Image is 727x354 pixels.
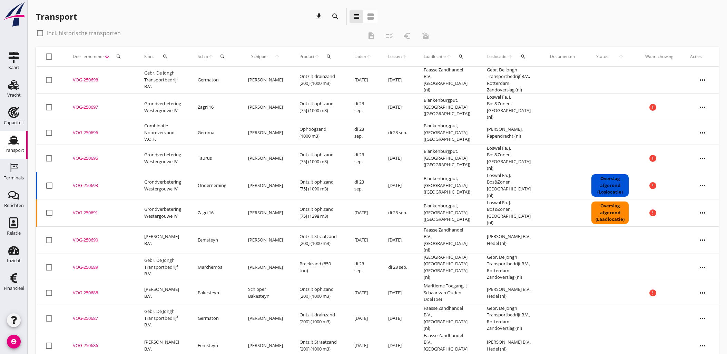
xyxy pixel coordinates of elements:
td: Eemsteyn [189,226,240,254]
td: Grondverbetering Westergouwe IV [136,172,189,199]
td: Maritieme Toegang, t Schaar van Ouden Doel (be) [415,281,479,305]
td: [PERSON_NAME] B.V. [136,281,189,305]
i: arrow_upward [402,54,407,59]
td: [PERSON_NAME], Papendrecht (nl) [479,121,542,145]
div: VOG-250688 [73,289,128,296]
i: search [520,54,526,59]
span: Product [299,53,314,60]
td: Gebr. De Jongh Transportbedrijf B.V., Rotterdam Zandoverslag (nl) [479,254,542,281]
span: Schipper [248,53,271,60]
td: Blankenburgput, [GEOGRAPHIC_DATA] ([GEOGRAPHIC_DATA]) [415,145,479,172]
div: Relatie [7,231,21,235]
td: Grondverbetering Westergouwe IV [136,94,189,121]
td: di 23 sep. [346,121,380,145]
td: Blankenburgput, [GEOGRAPHIC_DATA] ([GEOGRAPHIC_DATA]) [415,94,479,121]
td: Blankenburgput, [GEOGRAPHIC_DATA] ([GEOGRAPHIC_DATA]) [415,172,479,199]
span: Laden [354,53,366,60]
td: di 23 sep. [346,94,380,121]
td: [PERSON_NAME] [240,226,291,254]
td: Breekzand (850 ton) [291,254,346,281]
td: Ophoogzand (1000 m3) [291,121,346,145]
i: search [331,12,340,21]
td: [DATE] [380,226,415,254]
td: di 23 sep. [380,254,415,281]
td: [DATE] [346,305,380,332]
td: Faasse Zandhandel B.V., [GEOGRAPHIC_DATA] (nl) [415,67,479,94]
span: Status [591,53,613,60]
label: Incl. historische transporten [47,30,121,37]
i: error [649,289,657,297]
td: Gebr. De Jongh Transportbedrijf B.V. [136,305,189,332]
td: Gebr. De Jongh Transportbedrijf B.V. [136,254,189,281]
div: VOG-250698 [73,77,128,83]
td: Faasse Zandhandel B.V., [GEOGRAPHIC_DATA] (nl) [415,226,479,254]
div: Overslag afgerond (Loslocatie) [591,174,629,197]
i: error [649,181,657,190]
td: [PERSON_NAME] [240,254,291,281]
td: Ontzilt oph.zand [75] (1000 m3) [291,94,346,121]
td: Ontzilt oph.zand [75] (1000 m3) [291,145,346,172]
td: [PERSON_NAME] [240,305,291,332]
div: Financieel [4,286,24,291]
span: Schip [198,53,208,60]
td: Loswal Fa. J. Bos&Zonen, [GEOGRAPHIC_DATA] (nl) [479,199,542,226]
div: VOG-250686 [73,342,128,349]
td: [DATE] [380,305,415,332]
i: more_horiz [693,230,712,250]
i: more_horiz [693,70,712,90]
td: [DATE] [380,172,415,199]
td: Loswal Fa. J. Bos&Zonen, [GEOGRAPHIC_DATA] (nl) [479,145,542,172]
i: arrow_upward [271,54,283,59]
td: [DATE] [346,281,380,305]
div: Transport [36,11,77,22]
td: Loswal Fa. J. Bos&Zonen, [GEOGRAPHIC_DATA] (nl) [479,172,542,199]
i: more_horiz [693,176,712,195]
td: di 23 sep. [380,199,415,226]
i: search [220,54,225,59]
span: Laadlocatie [424,53,446,60]
i: search [116,54,121,59]
div: Kaart [8,65,19,70]
div: Terminals [4,176,24,180]
td: Ontzilt oph.zand [200] (1000 m3) [291,281,346,305]
div: VOG-250691 [73,209,128,216]
i: download [315,12,323,21]
td: Gebr. De Jongh Transportbedrijf B.V. [136,67,189,94]
span: Dossiernummer [73,53,104,60]
div: Klant [144,48,181,65]
td: [DATE] [380,145,415,172]
td: Ontzilt oph.zand [75] (1090 m3) [291,172,346,199]
i: arrow_upward [208,54,214,59]
td: Faasse Zandhandel B.V., [GEOGRAPHIC_DATA] (nl) [415,305,479,332]
div: Documenten [550,53,575,60]
td: Germaton [189,305,240,332]
div: VOG-250697 [73,104,128,111]
i: more_horiz [693,283,712,303]
span: Lossen [388,53,402,60]
td: Bakesteyn [189,281,240,305]
td: Zagri 16 [189,199,240,226]
td: Grondverbetering Westergouwe IV [136,145,189,172]
i: arrow_upward [446,54,452,59]
div: VOG-250689 [73,264,128,271]
i: error [649,154,657,163]
td: [DATE] [346,199,380,226]
td: Blankenburgput, [GEOGRAPHIC_DATA] ([GEOGRAPHIC_DATA]) [415,199,479,226]
div: Berichten [4,203,24,208]
i: error [649,103,657,111]
td: Ontzilt drainzand [200] (1000 m3) [291,67,346,94]
td: [PERSON_NAME] B.V., Hedel (nl) [479,226,542,254]
td: Gebr. De Jongh Transportbedrijf B.V., Rotterdam Zandoverslag (nl) [479,67,542,94]
td: [DATE] [380,281,415,305]
td: [PERSON_NAME] B.V., Hedel (nl) [479,281,542,305]
td: [PERSON_NAME] B.V. [136,226,189,254]
td: [PERSON_NAME] [240,145,291,172]
div: VOG-250693 [73,182,128,189]
div: VOG-250687 [73,315,128,322]
div: VOG-250695 [73,155,128,162]
td: Germaton [189,67,240,94]
i: more_horiz [693,123,712,142]
td: Ontzilt drainzand [200] (1000 m3) [291,305,346,332]
i: more_horiz [693,149,712,168]
td: [DATE] [346,226,380,254]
